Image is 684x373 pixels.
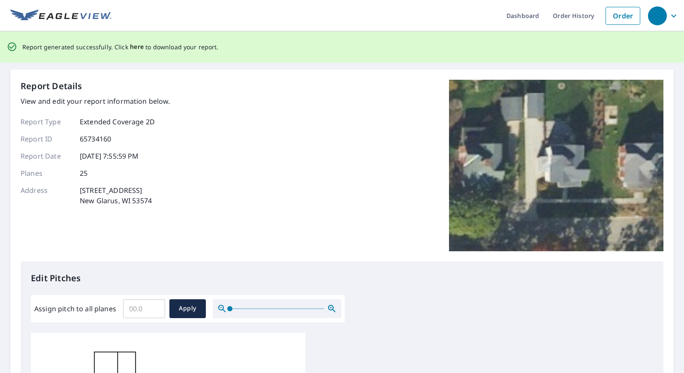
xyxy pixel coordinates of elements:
p: Extended Coverage 2D [80,117,155,127]
p: Report generated successfully. Click to download your report. [22,42,219,52]
span: Apply [176,303,199,314]
p: [STREET_ADDRESS] New Glarus, WI 53574 [80,185,152,206]
p: Edit Pitches [31,272,653,285]
button: here [130,42,144,52]
p: Report ID [21,134,72,144]
p: Report Type [21,117,72,127]
img: EV Logo [10,9,111,22]
p: [DATE] 7:55:59 PM [80,151,139,161]
img: Top image [449,80,663,251]
p: Report Date [21,151,72,161]
input: 00.0 [123,297,165,321]
p: Report Details [21,80,82,93]
button: Apply [169,299,206,318]
a: Order [606,7,640,25]
p: Planes [21,168,72,178]
label: Assign pitch to all planes [34,304,116,314]
p: Address [21,185,72,206]
p: View and edit your report information below. [21,96,170,106]
p: 65734160 [80,134,111,144]
p: 25 [80,168,87,178]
